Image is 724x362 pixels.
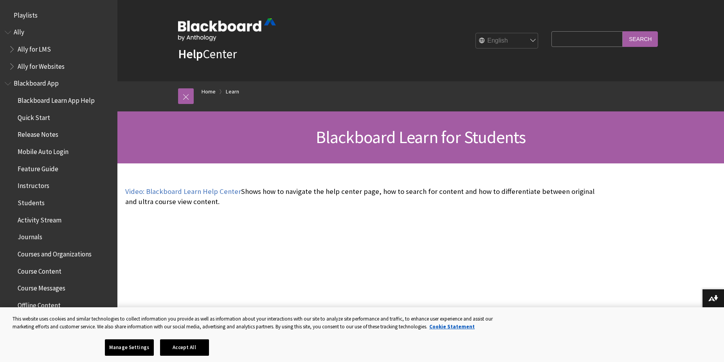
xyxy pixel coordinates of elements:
span: Course Content [18,265,61,275]
span: Blackboard Learn App Help [18,94,95,104]
div: This website uses cookies and similar technologies to collect information you provide as well as ... [13,315,507,330]
a: Home [202,87,216,97]
p: Shows how to navigate the help center page, how to search for content and how to differentiate be... [125,186,600,207]
span: Ally for LMS [18,43,51,53]
a: HelpCenter [178,46,237,62]
a: Learn [226,87,239,97]
span: Blackboard Learn for Students [316,126,526,148]
span: Offline Content [18,299,61,309]
select: Site Language Selector [476,33,538,49]
strong: Help [178,46,203,62]
span: Course Messages [18,282,65,292]
nav: Book outline for Anthology Ally Help [5,26,113,73]
a: More information about your privacy, opens in a new tab [429,323,475,330]
span: Instructors [18,179,49,190]
a: Video: Blackboard Learn Help Center [125,187,241,196]
span: Ally for Websites [18,60,65,70]
input: Search [623,31,658,47]
img: Blackboard by Anthology [178,18,276,41]
span: Activity Stream [18,213,61,224]
span: Quick Start [18,111,50,122]
span: Release Notes [18,128,58,139]
span: Playlists [14,9,38,19]
span: Courses and Organizations [18,247,92,258]
span: Ally [14,26,24,36]
span: Mobile Auto Login [18,145,68,156]
span: Journals [18,231,42,241]
button: Manage Settings [105,339,154,356]
span: Feature Guide [18,162,58,173]
nav: Book outline for Playlists [5,9,113,22]
button: Accept All [160,339,209,356]
span: Students [18,196,45,207]
span: Blackboard App [14,77,59,88]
